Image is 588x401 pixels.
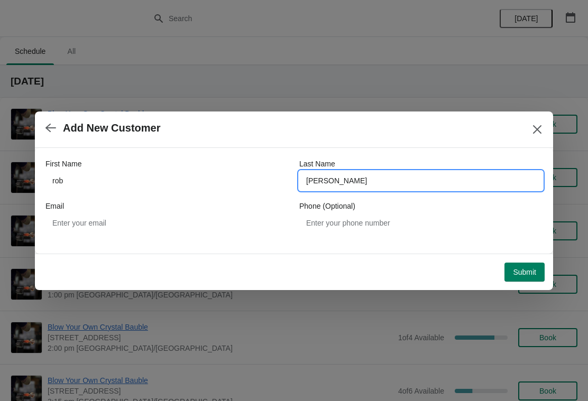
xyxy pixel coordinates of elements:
[45,201,64,211] label: Email
[528,120,547,139] button: Close
[45,171,289,190] input: John
[513,268,536,276] span: Submit
[45,158,81,169] label: First Name
[299,213,543,232] input: Enter your phone number
[504,263,545,282] button: Submit
[63,122,160,134] h2: Add New Customer
[299,158,335,169] label: Last Name
[45,213,289,232] input: Enter your email
[299,201,355,211] label: Phone (Optional)
[299,171,543,190] input: Smith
